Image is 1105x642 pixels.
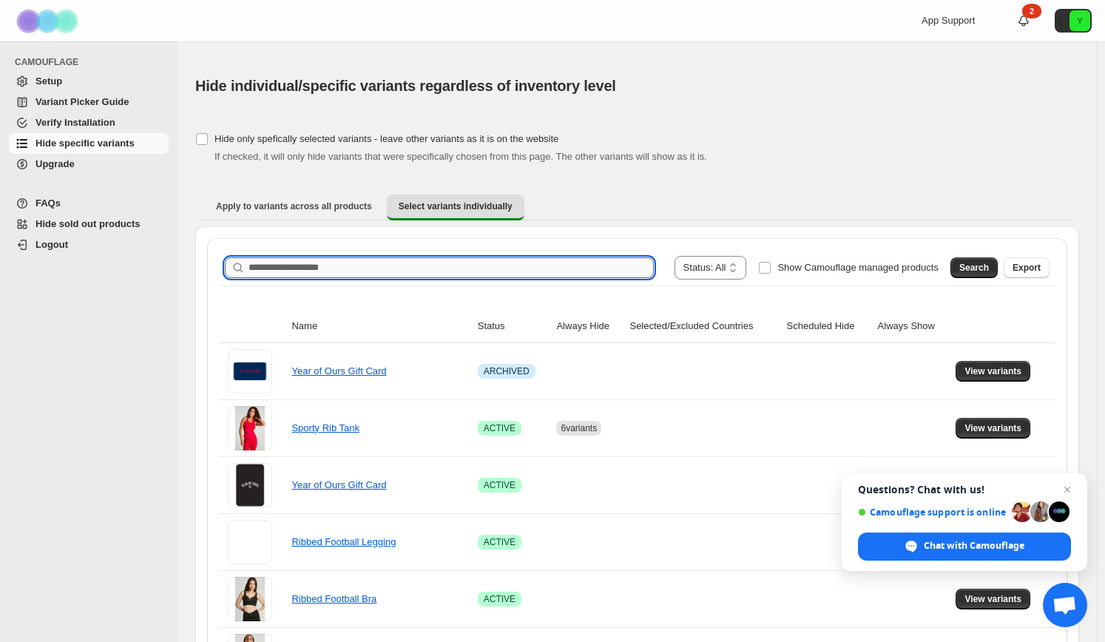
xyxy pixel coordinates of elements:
[1013,262,1041,274] span: Export
[959,262,989,274] span: Search
[195,78,616,94] span: Hide individual/specific variants regardless of inventory level
[36,218,141,229] span: Hide sold out products
[291,422,359,433] a: Sporty Rib Tank
[552,310,625,343] th: Always Hide
[291,593,376,604] a: Ribbed Football Bra
[484,422,516,434] span: ACTIVE
[484,479,516,491] span: ACTIVE
[964,365,1021,377] span: View variants
[399,200,513,212] span: Select variants individually
[1058,481,1076,499] span: Close chat
[783,310,873,343] th: Scheduled Hide
[9,193,169,214] a: FAQs
[1069,10,1090,31] span: Avatar with initials Y
[1004,257,1050,278] button: Export
[36,96,129,107] span: Variant Picker Guide
[561,423,597,433] span: 6 variants
[484,365,530,377] span: ARCHIVED
[15,56,170,68] span: CAMOUFLAGE
[956,589,1030,609] button: View variants
[950,257,998,278] button: Search
[922,15,975,26] span: App Support
[9,214,169,234] a: Hide sold out products
[214,151,707,162] span: If checked, it will only hide variants that were specifically chosen from this page. The other va...
[473,310,552,343] th: Status
[9,71,169,92] a: Setup
[956,361,1030,382] button: View variants
[214,133,558,144] span: Hide only spefically selected variants - leave other variants as it is on the website
[625,310,782,343] th: Selected/Excluded Countries
[36,239,68,250] span: Logout
[484,593,516,605] span: ACTIVE
[287,310,473,343] th: Name
[12,1,86,41] img: Camouflage
[9,154,169,175] a: Upgrade
[924,539,1024,553] span: Chat with Camouflage
[873,310,952,343] th: Always Show
[387,195,524,220] button: Select variants individually
[36,158,75,169] span: Upgrade
[1077,16,1083,25] text: Y
[36,197,61,209] span: FAQs
[1043,583,1087,627] div: Open chat
[964,422,1021,434] span: View variants
[216,200,372,212] span: Apply to variants across all products
[858,484,1071,496] span: Questions? Chat with us!
[858,533,1071,561] div: Chat with Camouflage
[291,365,386,376] a: Year of Ours Gift Card
[1055,9,1092,33] button: Avatar with initials Y
[964,593,1021,605] span: View variants
[9,112,169,133] a: Verify Installation
[9,234,169,255] a: Logout
[484,536,516,548] span: ACTIVE
[36,75,62,87] span: Setup
[9,133,169,154] a: Hide specific variants
[291,536,396,547] a: Ribbed Football Legging
[777,262,939,273] span: Show Camouflage managed products
[1016,13,1031,28] a: 2
[1022,4,1041,18] div: 2
[858,507,1007,518] span: Camouflage support is online
[36,138,135,149] span: Hide specific variants
[291,479,386,490] a: Year of Ours Gift Card
[228,349,272,393] img: Year of Ours Gift Card
[204,195,384,218] button: Apply to variants across all products
[9,92,169,112] a: Variant Picker Guide
[956,418,1030,439] button: View variants
[36,117,115,128] span: Verify Installation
